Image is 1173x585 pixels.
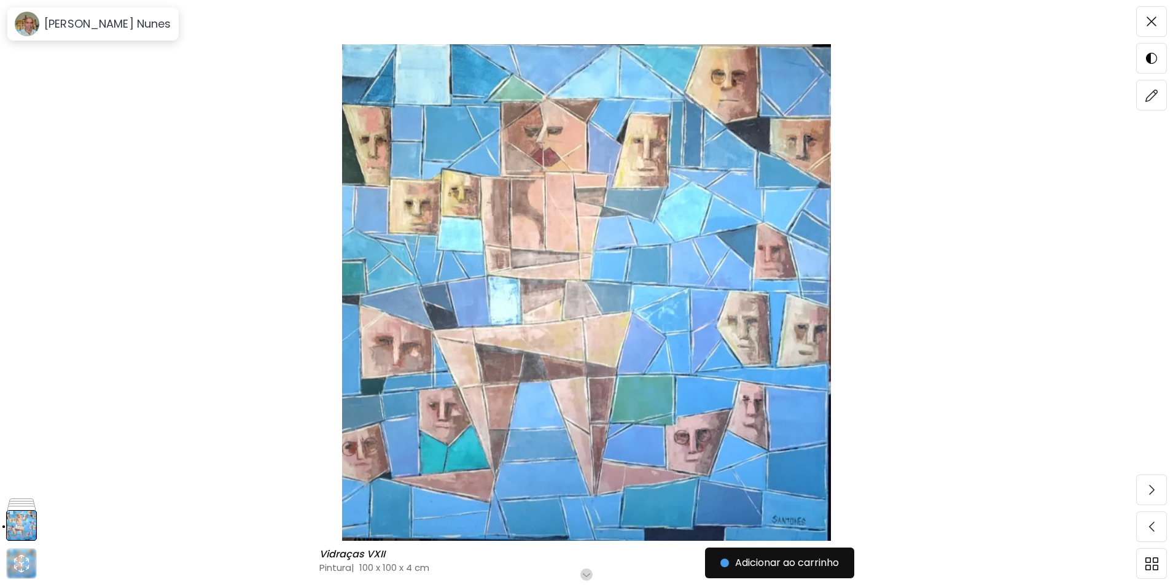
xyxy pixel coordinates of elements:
h6: Vidraças VXII [319,548,388,560]
span: Adicionar ao carrinho [720,556,839,570]
h4: Pintura | 100 x 100 x 4 cm [319,561,738,574]
button: Adicionar ao carrinho [705,548,854,578]
h6: [PERSON_NAME] Nunes [44,17,171,31]
div: animation [12,554,31,573]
